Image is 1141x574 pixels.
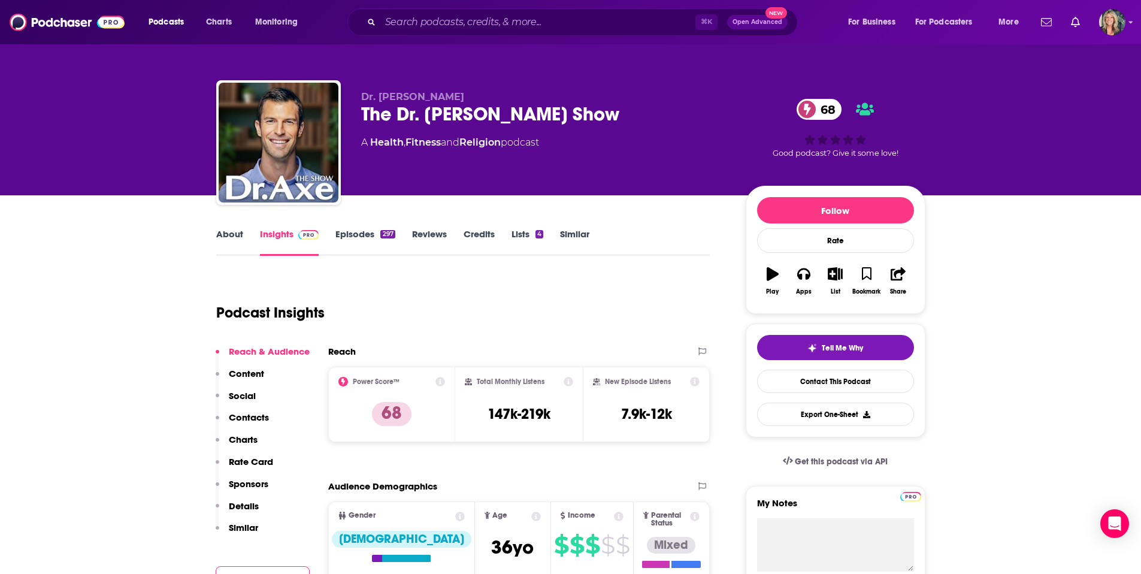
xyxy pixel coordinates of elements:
img: Podchaser - Follow, Share and Rate Podcasts [10,11,125,34]
a: About [216,228,243,256]
button: Export One-Sheet [757,403,914,426]
a: Pro website [900,490,921,502]
button: Reach & Audience [216,346,310,368]
a: Charts [198,13,239,32]
p: Social [229,390,256,401]
a: 68 [797,99,842,120]
span: Podcasts [149,14,184,31]
img: Podchaser Pro [900,492,921,502]
span: $ [554,536,568,555]
button: open menu [247,13,313,32]
span: , [404,137,405,148]
button: Sponsors [216,478,268,500]
p: Reach & Audience [229,346,310,357]
button: Open AdvancedNew [727,15,788,29]
h2: Audience Demographics [328,481,437,492]
div: [DEMOGRAPHIC_DATA] [332,531,471,548]
a: Episodes297 [335,228,395,256]
button: Details [216,500,259,522]
a: Fitness [405,137,441,148]
p: Rate Card [229,456,273,467]
h2: Power Score™ [353,377,399,386]
span: Gender [349,512,376,519]
div: Share [890,288,906,295]
div: Open Intercom Messenger [1100,509,1129,538]
img: Podchaser Pro [298,230,319,240]
button: Apps [788,259,819,303]
span: Open Advanced [733,19,782,25]
span: Age [492,512,507,519]
span: ⌘ K [695,14,718,30]
input: Search podcasts, credits, & more... [380,13,695,32]
p: 68 [372,402,411,426]
span: Income [568,512,595,519]
h2: Total Monthly Listens [477,377,544,386]
span: Tell Me Why [822,343,863,353]
button: open menu [140,13,199,32]
span: Monitoring [255,14,298,31]
h3: 147k-219k [488,405,550,423]
label: My Notes [757,497,914,518]
span: More [998,14,1019,31]
span: 36 yo [491,536,534,559]
div: 68Good podcast? Give it some love! [746,91,925,165]
span: Get this podcast via API [795,457,888,467]
span: For Business [848,14,895,31]
span: Dr. [PERSON_NAME] [361,91,464,102]
div: Rate [757,228,914,253]
div: 4 [535,230,543,238]
span: $ [601,536,615,555]
button: Content [216,368,264,390]
div: Mixed [647,537,695,554]
div: Play [766,288,779,295]
img: tell me why sparkle [807,343,817,353]
a: Get this podcast via API [773,447,898,476]
button: List [819,259,851,303]
a: Similar [560,228,589,256]
p: Content [229,368,264,379]
a: Credits [464,228,495,256]
div: Apps [796,288,812,295]
a: The Dr. Josh Axe Show [219,83,338,203]
a: InsightsPodchaser Pro [260,228,319,256]
button: Show profile menu [1099,9,1125,35]
h3: 7.9k-12k [621,405,672,423]
a: Reviews [412,228,447,256]
button: Charts [216,434,258,456]
span: $ [570,536,584,555]
button: Follow [757,197,914,223]
div: List [831,288,840,295]
a: Lists4 [512,228,543,256]
button: Share [882,259,913,303]
p: Similar [229,522,258,533]
button: open menu [840,13,910,32]
span: and [441,137,459,148]
div: Search podcasts, credits, & more... [359,8,809,36]
h2: New Episode Listens [605,377,671,386]
button: Rate Card [216,456,273,478]
p: Charts [229,434,258,445]
h2: Reach [328,346,356,357]
span: Good podcast? Give it some love! [773,149,898,158]
span: New [765,7,787,19]
button: open menu [990,13,1034,32]
p: Sponsors [229,478,268,490]
span: $ [616,536,629,555]
p: Details [229,500,259,512]
span: 68 [809,99,842,120]
button: Bookmark [851,259,882,303]
button: Similar [216,522,258,544]
p: Contacts [229,412,269,423]
div: A podcast [361,135,539,150]
img: User Profile [1099,9,1125,35]
a: Show notifications dropdown [1036,12,1057,32]
a: Health [370,137,404,148]
button: Contacts [216,412,269,434]
button: Social [216,390,256,412]
span: $ [585,536,600,555]
h1: Podcast Insights [216,304,325,322]
span: For Podcasters [915,14,973,31]
a: Contact This Podcast [757,370,914,393]
div: 297 [380,230,395,238]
